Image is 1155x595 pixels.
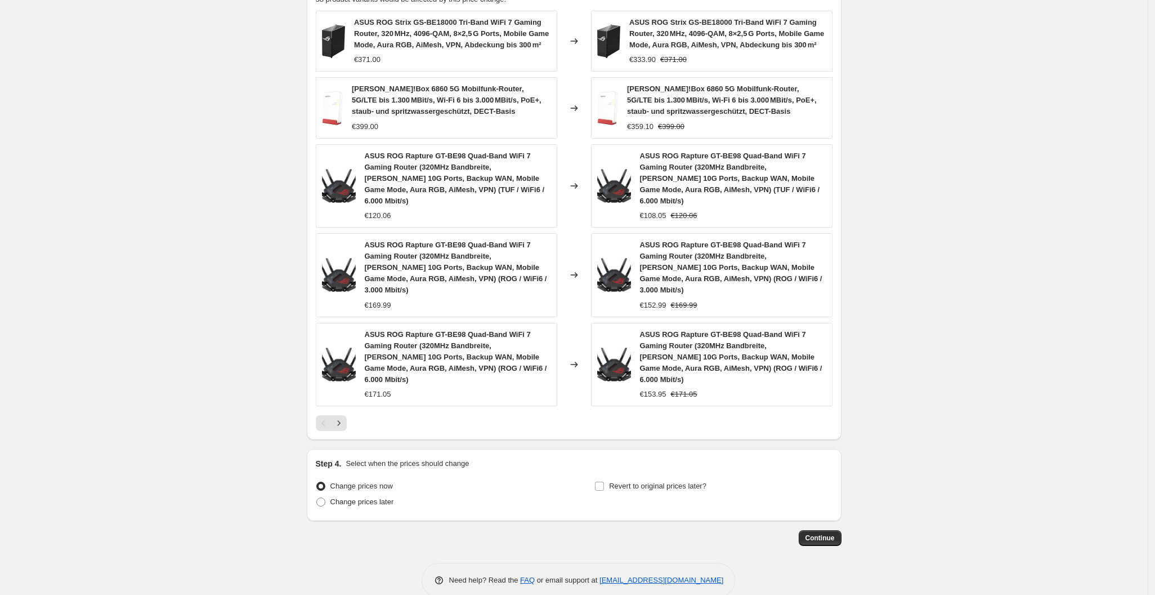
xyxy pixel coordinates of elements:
[520,576,535,584] a: FAQ
[597,348,631,381] img: 71IZROD_3-L._AC_SL1500_80x.jpg
[609,482,706,490] span: Revert to original prices later?
[330,482,393,490] span: Change prices now
[365,300,391,311] div: €169.99
[629,54,656,65] div: €333.90
[671,389,697,400] strike: €171.05
[316,458,342,469] h2: Step 4.
[322,258,356,292] img: 71IZROD_3-L._AC_SL1500_80x.jpg
[352,121,378,132] div: €399.00
[331,415,347,431] button: Next
[660,54,687,65] strike: €371.00
[365,330,547,384] span: ASUS ROG Rapture GT-BE98 Quad-Band WiFi 7 Gaming Router (320MHz Bandbreite, [PERSON_NAME] 10G Por...
[640,300,666,311] div: €152.99
[322,169,356,203] img: 71IZROD_3-L._AC_SL1500_80x.jpg
[354,54,380,65] div: €371.00
[799,530,841,546] button: Continue
[627,85,817,116] span: [PERSON_NAME]!Box 6860 5G Mobilfunk-Router, 5G/LTE bis 1.300 MBit/s, Wi-Fi 6 bis 3.000 MBit/s, Po...
[365,241,547,294] span: ASUS ROG Rapture GT-BE98 Quad-Band WiFi 7 Gaming Router (320MHz Bandbreite, [PERSON_NAME] 10G Por...
[354,18,549,49] span: ASUS ROG Strix GS-BE18000 Tri-Band WiFi 7 Gaming Router, 320 MHz, 4096-QAM, 8×2,5 G Ports, Mobile...
[640,152,820,205] span: ASUS ROG Rapture GT-BE98 Quad-Band WiFi 7 Gaming Router (320MHz Bandbreite, [PERSON_NAME] 10G Por...
[597,169,631,203] img: 71IZROD_3-L._AC_SL1500_80x.jpg
[597,258,631,292] img: 71IZROD_3-L._AC_SL1500_80x.jpg
[640,241,822,294] span: ASUS ROG Rapture GT-BE98 Quad-Band WiFi 7 Gaming Router (320MHz Bandbreite, [PERSON_NAME] 10G Por...
[316,415,347,431] nav: Pagination
[640,330,822,384] span: ASUS ROG Rapture GT-BE98 Quad-Band WiFi 7 Gaming Router (320MHz Bandbreite, [PERSON_NAME] 10G Por...
[599,576,723,584] a: [EMAIL_ADDRESS][DOMAIN_NAME]
[322,24,345,58] img: 61c5Sfkh6RL._AC_SL1500_80x.jpg
[322,91,343,125] img: 51D89irq1bL._AC_SL1500_80x.jpg
[322,348,356,381] img: 71IZROD_3-L._AC_SL1500_80x.jpg
[352,85,541,116] span: [PERSON_NAME]!Box 6860 5G Mobilfunk-Router, 5G/LTE bis 1.300 MBit/s, Wi-Fi 6 bis 3.000 MBit/s, Po...
[640,210,666,221] div: €108.05
[671,300,697,311] strike: €169.99
[346,458,469,469] p: Select when the prices should change
[629,18,824,49] span: ASUS ROG Strix GS-BE18000 Tri-Band WiFi 7 Gaming Router, 320 MHz, 4096-QAM, 8×2,5 G Ports, Mobile...
[671,210,697,221] strike: €120.06
[449,576,521,584] span: Need help? Read the
[365,210,391,221] div: €120.06
[658,121,684,132] strike: €399.00
[640,389,666,400] div: €153.95
[365,389,391,400] div: €171.05
[627,121,653,132] div: €359.10
[805,534,835,543] span: Continue
[535,576,599,584] span: or email support at
[597,91,619,125] img: 51D89irq1bL._AC_SL1500_80x.jpg
[365,152,545,205] span: ASUS ROG Rapture GT-BE98 Quad-Band WiFi 7 Gaming Router (320MHz Bandbreite, [PERSON_NAME] 10G Por...
[597,24,620,58] img: 61c5Sfkh6RL._AC_SL1500_80x.jpg
[330,498,394,506] span: Change prices later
